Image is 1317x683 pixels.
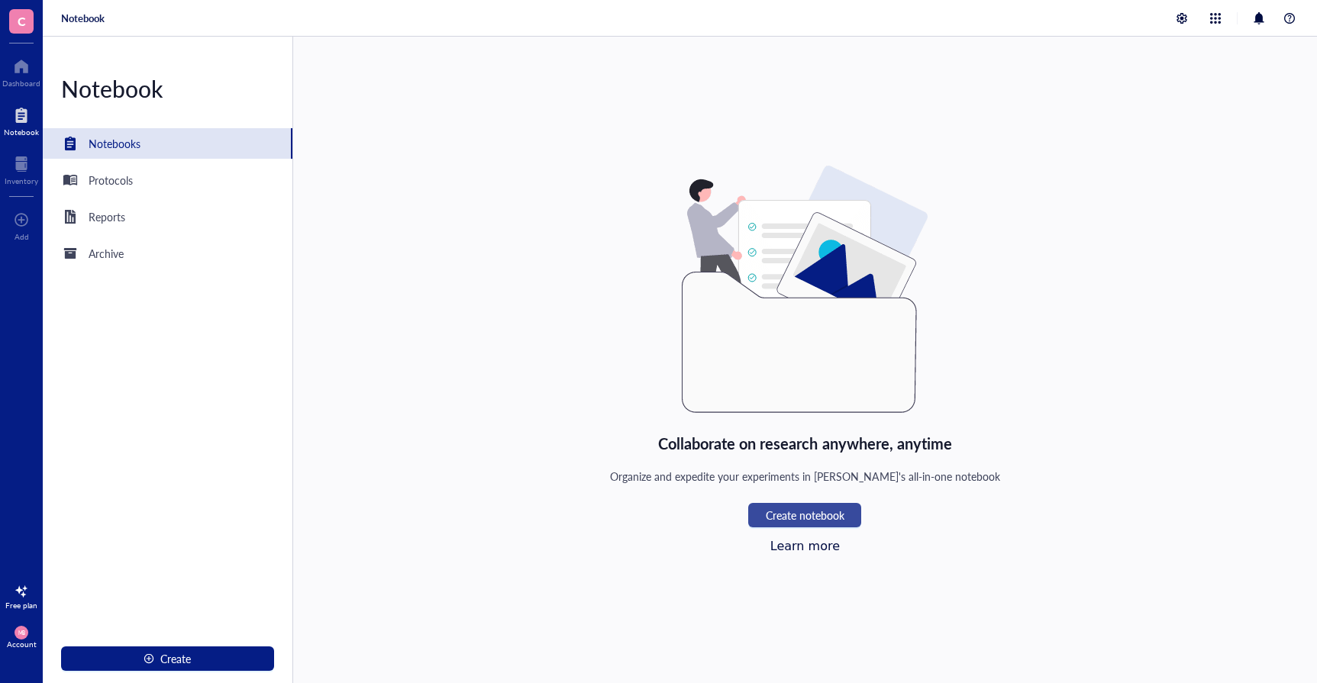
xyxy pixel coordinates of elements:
a: Notebook [61,11,105,25]
a: Notebooks [43,128,292,159]
div: Inventory [5,176,38,185]
span: MB [18,630,24,636]
button: Create notebook [748,503,861,527]
div: Archive [89,245,124,262]
div: Notebooks [89,135,140,152]
span: Create [160,652,191,665]
div: Notebook [43,73,292,104]
a: Reports [43,201,292,232]
div: Organize and expedite your experiments in [PERSON_NAME]'s all-in-one notebook [610,468,1000,485]
a: Learn more [770,539,840,553]
a: Notebook [4,103,39,137]
a: Dashboard [2,54,40,88]
span: C [18,11,26,31]
div: Account [7,640,37,649]
div: Collaborate on research anywhere, anytime [658,431,953,456]
a: Archive [43,238,292,269]
div: Add [15,232,29,241]
button: Create [61,646,274,671]
span: Create notebook [766,509,844,521]
div: Reports [89,208,125,225]
a: Inventory [5,152,38,185]
div: Free plan [5,601,37,610]
div: Protocols [89,172,133,188]
a: Protocols [43,165,292,195]
div: Dashboard [2,79,40,88]
div: Notebook [4,127,39,137]
img: Empty state [682,166,928,413]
